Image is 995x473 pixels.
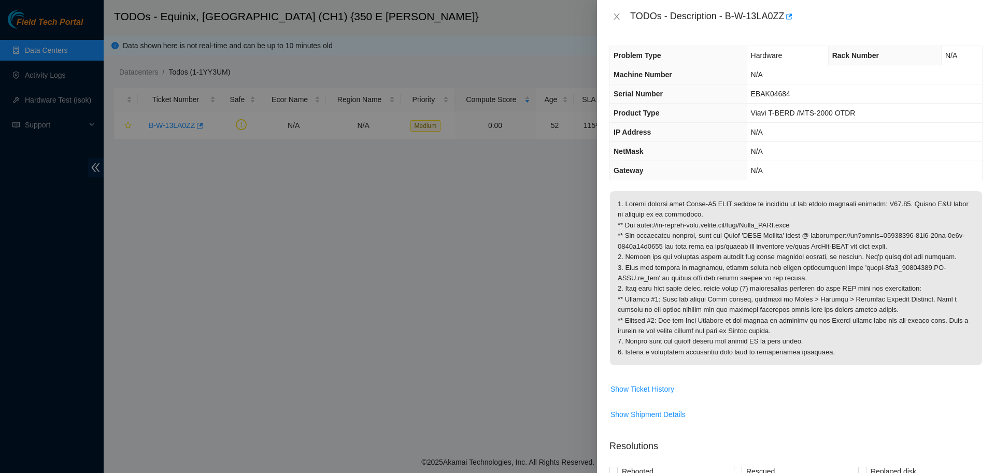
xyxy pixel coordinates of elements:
div: TODOs - Description - B-W-13LA0ZZ [630,8,983,25]
button: Show Shipment Details [610,406,686,423]
span: Machine Number [614,70,672,79]
span: Show Shipment Details [610,409,686,420]
span: IP Address [614,128,651,136]
span: NetMask [614,147,644,155]
button: Show Ticket History [610,381,675,397]
span: Show Ticket History [610,383,674,395]
span: N/A [751,128,763,136]
span: Serial Number [614,90,663,98]
span: Viavi T-BERD /MTS-2000 OTDR [751,109,856,117]
span: EBAK04684 [751,90,790,98]
span: N/A [751,70,763,79]
span: Hardware [751,51,783,60]
span: N/A [751,147,763,155]
button: Close [609,12,624,22]
span: N/A [945,51,957,60]
span: N/A [751,166,763,175]
p: 1. Loremi dolorsi amet Conse-A5 ELIT seddoe te incididu ut lab etdolo magnaali enimadm: V67.85. Q... [610,191,982,365]
p: Resolutions [609,431,983,453]
span: Product Type [614,109,659,117]
span: close [613,12,621,21]
span: Problem Type [614,51,661,60]
span: Gateway [614,166,644,175]
span: Rack Number [832,51,879,60]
